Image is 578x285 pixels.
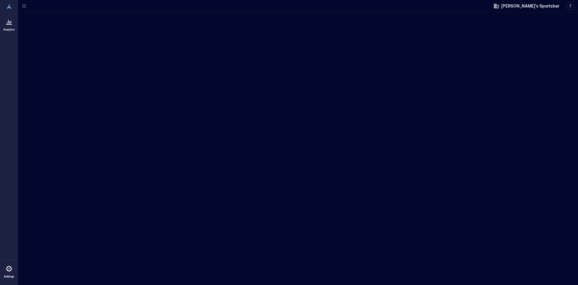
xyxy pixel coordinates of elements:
button: [PERSON_NAME]'s Sportsbar [492,1,561,11]
a: Analytics [2,14,17,33]
a: Settings [2,261,16,280]
p: Settings [4,275,14,278]
span: [PERSON_NAME]'s Sportsbar [501,3,559,9]
p: Analytics [3,28,15,31]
